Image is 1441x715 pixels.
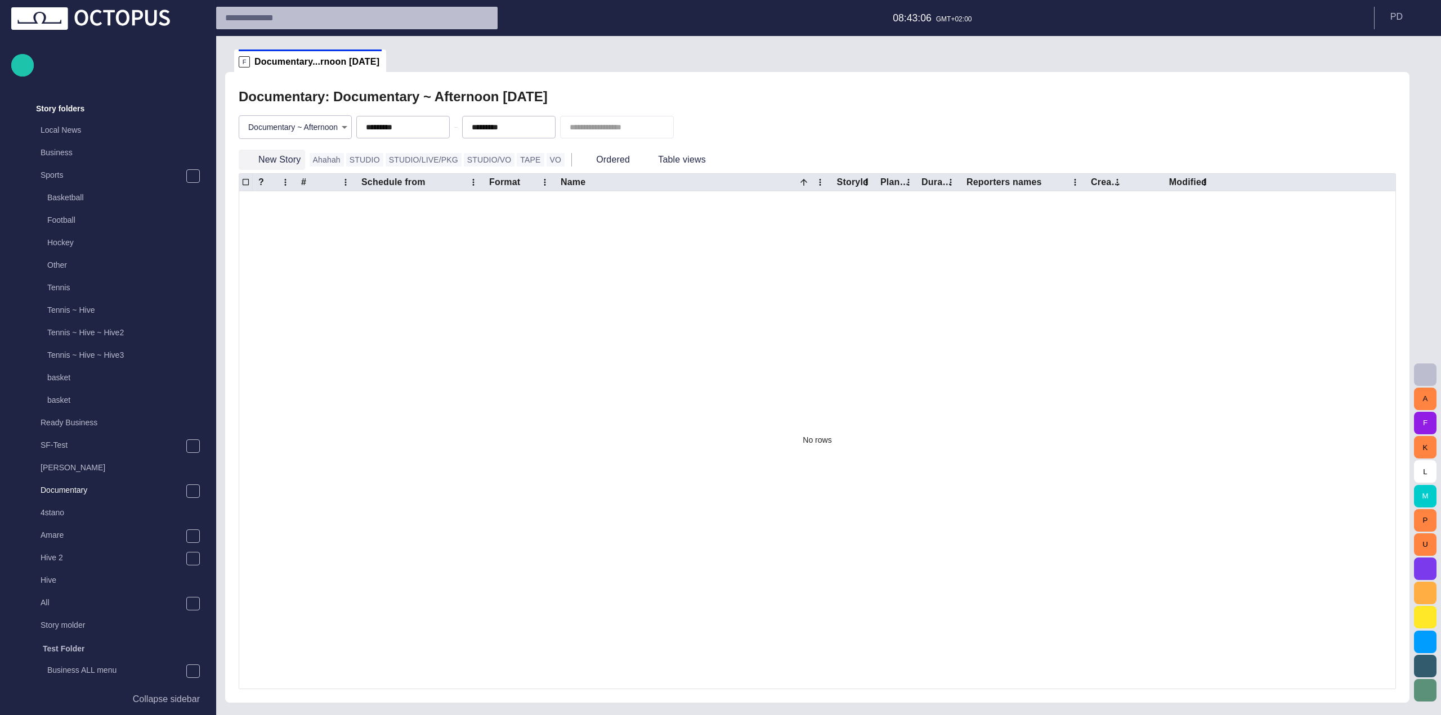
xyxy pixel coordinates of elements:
div: Tennis ~ Hive ~ Hive2 [25,322,204,345]
p: Collapse sidebar [133,692,200,706]
img: Octopus News Room [11,7,170,30]
div: Tennis ~ Hive ~ Hive3 [25,345,204,367]
button: # column menu [338,174,353,190]
div: Created by [1091,177,1122,188]
div: Plan dur [880,177,911,188]
p: Tennis ~ Hive [47,304,204,316]
div: Local News [18,120,204,142]
p: F [239,56,250,68]
div: [PERSON_NAME] [18,457,204,480]
button: L [1414,460,1436,483]
div: Name [561,177,601,188]
div: Documentary [18,480,204,502]
div: Business [18,142,204,165]
p: Business [54,687,204,698]
button: A [1414,388,1436,410]
p: Tennis ~ Hive ~ Hive3 [47,349,204,361]
div: Amare [18,525,204,547]
div: No rows [239,191,1395,689]
button: Created by column menu [1109,174,1125,190]
p: SF-Test [41,439,186,451]
div: Format [489,177,520,188]
button: Sort [796,174,812,190]
button: StoryId column menu [858,174,874,190]
div: basket [25,367,204,390]
button: Ordered [576,150,634,170]
h2: Documentary: Documentary ~ Afternoon [DATE] [239,89,548,105]
button: VO [547,153,565,167]
div: # [301,177,306,188]
button: K [1414,436,1436,458]
p: basket [47,372,204,383]
div: Reporters names [966,177,1042,188]
button: U [1414,533,1436,556]
div: SportsBasketballFootballHockeyOtherTennisTennis ~ HiveTennis ~ Hive ~ Hive2Tennis ~ Hive ~ Hive3b... [18,165,204,412]
div: Tennis ~ Hive [25,300,204,322]
div: Basketball [25,187,204,210]
button: Schedule from column menu [466,174,481,190]
p: Hockey [47,237,204,248]
p: Amare [41,529,186,541]
div: Modified [1169,177,1207,188]
p: 4stano [41,507,204,518]
button: Ahahah [310,153,344,167]
ul: main menu [11,75,204,665]
div: FDocumentary...rnoon [DATE] [234,50,386,72]
p: Hive [41,574,204,586]
p: Basketball [47,192,204,203]
button: Name column menu [812,174,828,190]
p: 08:43:06 [893,11,932,25]
div: StoryId [837,177,869,188]
button: F [1414,412,1436,434]
button: M [1414,485,1436,507]
p: Business ALL menu [47,664,186,676]
p: Sports [41,169,186,181]
p: Other [47,259,204,271]
button: Reporters names column menu [1067,174,1083,190]
button: Collapse sidebar [11,688,204,710]
div: Documentary ~ Afternoon [239,116,351,138]
div: Duration [921,177,953,188]
button: Duration column menu [943,174,959,190]
div: Football [25,210,204,232]
p: Business [41,147,204,158]
button: Modified column menu [1197,174,1212,190]
div: Tennis [25,277,204,300]
p: Ready Business [41,417,204,428]
button: P [1414,509,1436,532]
div: basket [25,390,204,412]
div: Story molder [18,615,204,637]
p: basket [47,394,204,406]
p: All [41,597,186,608]
p: Test Folder [43,643,84,654]
p: P D [1390,10,1403,24]
p: [PERSON_NAME] [41,462,204,473]
p: Story molder [41,619,204,631]
p: Documentary [41,484,186,496]
button: STUDIO [346,153,383,167]
div: Hive [18,570,204,592]
button: Table views [638,150,726,170]
div: Ready Business [18,412,204,435]
p: Story folders [36,103,84,114]
button: STUDIO/LIVE/PKG [386,153,462,167]
p: Tennis ~ Hive ~ Hive2 [47,327,204,338]
button: STUDIO/VO [464,153,515,167]
div: All [18,592,204,615]
div: SF-Test [18,435,204,457]
p: GMT+02:00 [936,14,972,24]
button: TAPE [517,153,544,167]
p: Local News [41,124,204,136]
p: Football [47,214,204,226]
button: PD [1381,7,1434,27]
button: New Story [239,150,305,170]
span: Documentary...rnoon [DATE] [254,56,379,68]
div: Schedule from [361,177,426,188]
div: Hive 2 [18,547,204,570]
div: Hockey [25,232,204,255]
button: ? column menu [278,174,293,190]
div: ? [258,177,264,188]
div: 4stano [18,502,204,525]
div: Other [25,255,204,277]
button: Plan dur column menu [901,174,916,190]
